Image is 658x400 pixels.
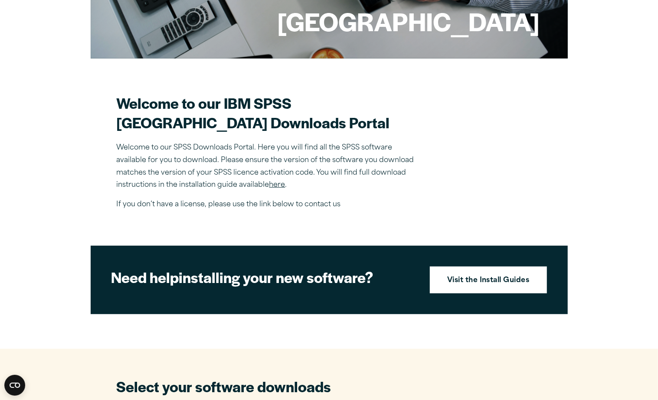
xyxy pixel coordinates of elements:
[111,267,415,287] h2: installing your new software?
[4,375,25,396] button: Open CMP widget
[117,142,420,192] p: Welcome to our SPSS Downloads Portal. Here you will find all the SPSS software available for you ...
[430,267,547,293] a: Visit the Install Guides
[447,275,530,286] strong: Visit the Install Guides
[117,93,420,132] h2: Welcome to our IBM SPSS [GEOGRAPHIC_DATA] Downloads Portal
[117,198,420,211] p: If you don’t have a license, please use the link below to contact us
[269,182,285,189] a: here
[111,267,179,287] strong: Need help
[278,4,540,38] h1: [GEOGRAPHIC_DATA]
[117,377,407,396] h2: Select your software downloads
